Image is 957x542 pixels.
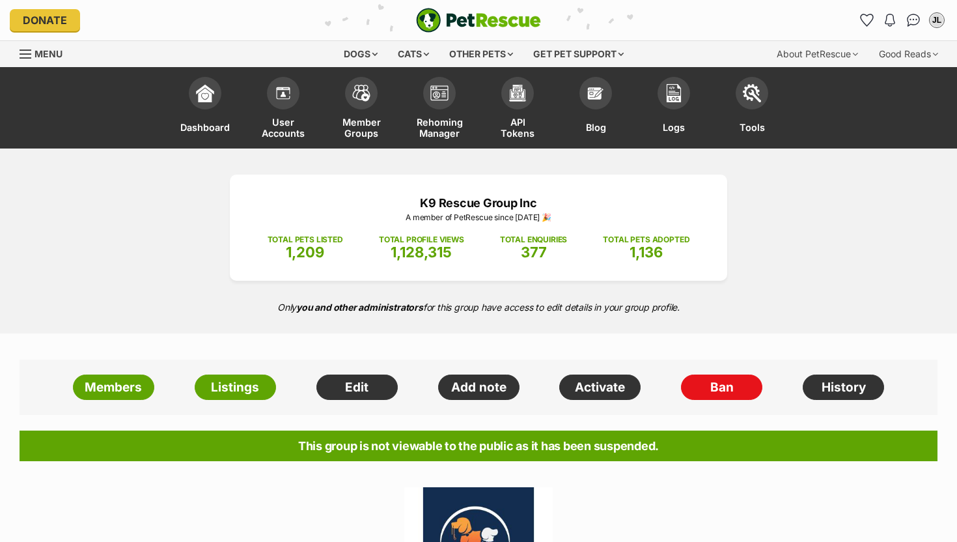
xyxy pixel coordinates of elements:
div: Other pets [440,41,522,67]
div: Get pet support [524,41,633,67]
a: Favourites [856,10,877,31]
span: 1,128,315 [391,244,452,261]
span: 377 [521,244,547,261]
a: PetRescue [416,8,541,33]
a: Edit [316,375,398,401]
a: Tools [713,70,791,149]
div: About PetRescue [768,41,867,67]
span: Blog [586,116,606,139]
img: api-icon-849e3a9e6f871e3acf1f60245d25b4cd0aad652aa5f5372336901a6a67317bd8.svg [508,84,527,102]
a: Menu [20,41,72,64]
a: Ban [681,375,762,401]
img: members-icon-d6bcda0bfb97e5ba05b48644448dc2971f67d37433e5abca221da40c41542bd5.svg [274,84,292,102]
span: 1,209 [286,244,324,261]
img: logs-icon-5bf4c29380941ae54b88474b1138927238aebebbc450bc62c8517511492d5a22.svg [665,84,683,102]
span: Dashboard [180,116,230,139]
a: Rehoming Manager [400,70,478,149]
span: API Tokens [495,116,540,139]
p: TOTAL PETS LISTED [268,234,343,246]
a: Add note [438,375,520,401]
span: Rehoming Manager [417,116,463,139]
a: User Accounts [244,70,322,149]
a: Members [73,375,154,401]
span: User Accounts [260,116,306,139]
div: Good Reads [870,41,947,67]
p: This group is not viewable to the public as it has been suspended. [20,431,937,461]
span: Logs [663,116,685,139]
a: Logs [635,70,713,149]
p: TOTAL PETS ADOPTED [603,234,689,246]
img: blogs-icon-e71fceff818bbaa76155c998696f2ea9b8fc06abc828b24f45ee82a475c2fd99.svg [587,84,605,102]
a: Conversations [903,10,924,31]
p: A member of PetRescue since [DATE] 🎉 [249,212,708,223]
a: History [803,375,884,401]
a: Member Groups [322,70,400,149]
img: tools-icon-677f8b7d46040df57c17cb185196fc8e01b2b03676c49af7ba82c462532e62ee.svg [743,84,761,102]
a: API Tokens [478,70,557,149]
span: Member Groups [339,116,384,139]
span: Menu [35,48,62,59]
img: logo-e224e6f780fb5917bec1dbf3a21bbac754714ae5b6737aabdf751b685950b380.svg [416,8,541,33]
a: Listings [195,375,276,401]
div: Cats [389,41,438,67]
img: team-members-icon-5396bd8760b3fe7c0b43da4ab00e1e3bb1a5d9ba89233759b79545d2d3fc5d0d.svg [352,85,370,102]
ul: Account quick links [856,10,947,31]
p: TOTAL PROFILE VIEWS [379,234,464,246]
button: Notifications [880,10,900,31]
img: dashboard-icon-eb2f2d2d3e046f16d808141f083e7271f6b2e854fb5c12c21221c1fb7104beca.svg [196,84,214,102]
div: JL [930,14,943,27]
p: TOTAL ENQUIRIES [500,234,567,246]
a: Donate [10,9,80,31]
strong: you and other administrators [296,302,423,313]
button: My account [926,10,947,31]
a: Dashboard [166,70,244,149]
p: K9 Rescue Group Inc [249,194,708,212]
a: Blog [557,70,635,149]
span: Tools [740,116,765,139]
span: 1,136 [630,244,663,261]
img: notifications-46538b983faf8c2785f20acdc204bb7945ddae34d4c08c2a6579f10ce5e182be.svg [885,14,895,27]
img: chat-41dd97257d64d25036548639549fe6c8038ab92f7586957e7f3b1b290dea8141.svg [907,14,921,27]
a: Activate [559,375,641,401]
div: Dogs [335,41,387,67]
img: group-profile-icon-3fa3cf56718a62981997c0bc7e787c4b2cf8bcc04b72c1350f741eb67cf2f40e.svg [430,85,449,101]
